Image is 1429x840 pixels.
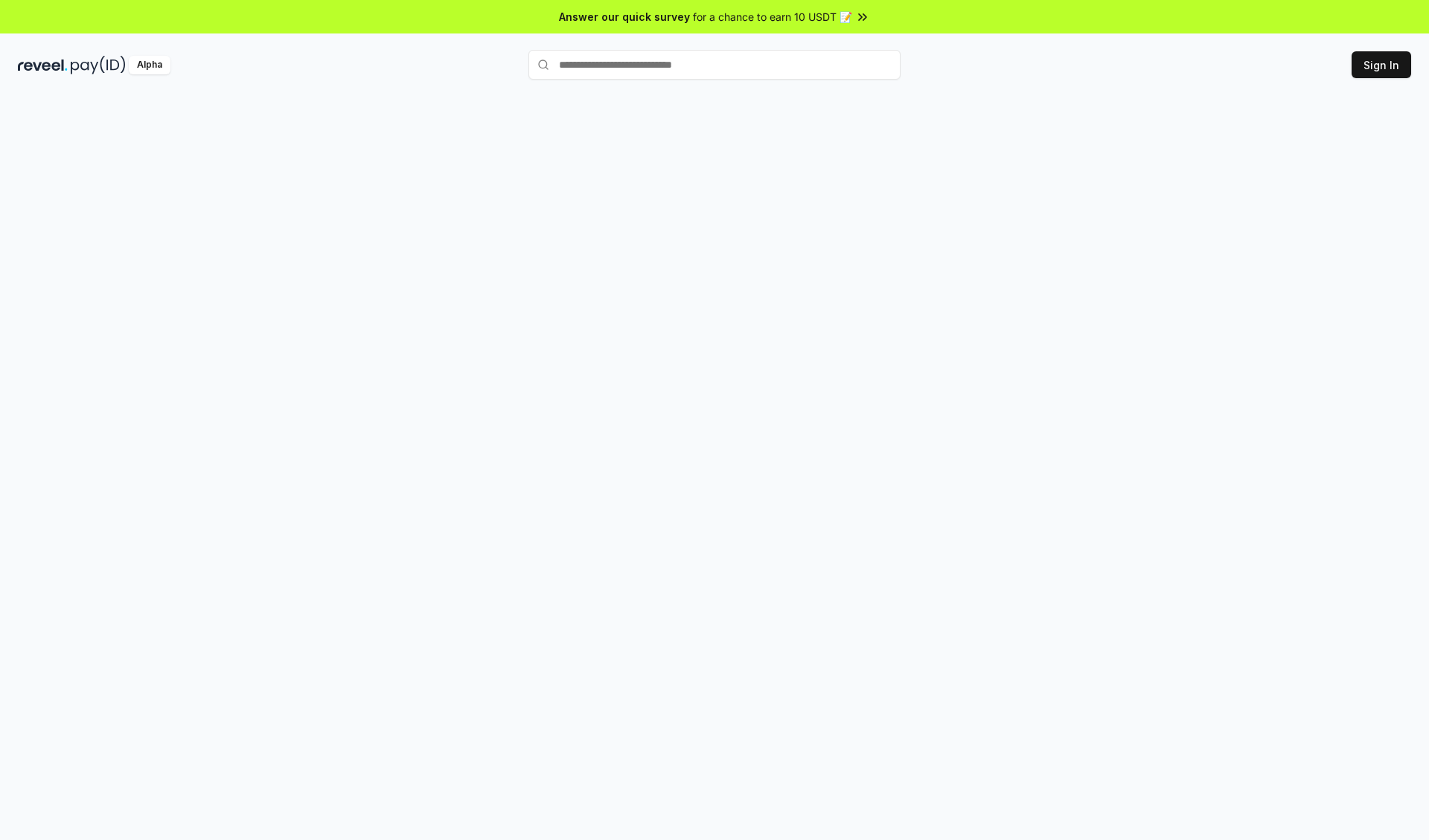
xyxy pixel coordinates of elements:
span: for a chance to earn 10 USDT 📝 [693,9,852,25]
img: reveel_dark [18,56,68,74]
button: Sign In [1352,51,1411,78]
img: pay_id [71,56,126,74]
div: Alpha [129,56,170,74]
span: Answer our quick survey [559,9,690,25]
